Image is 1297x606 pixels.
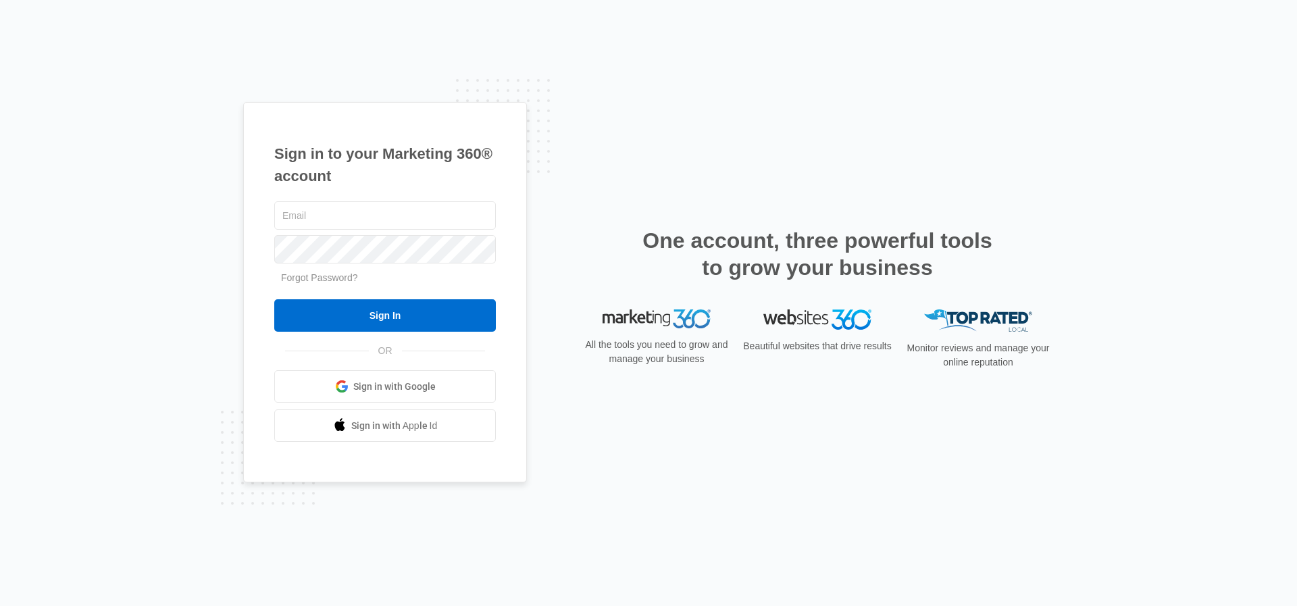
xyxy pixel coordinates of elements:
[902,341,1054,370] p: Monitor reviews and manage your online reputation
[274,143,496,187] h1: Sign in to your Marketing 360® account
[924,309,1032,332] img: Top Rated Local
[281,272,358,283] a: Forgot Password?
[581,338,732,366] p: All the tools you need to grow and manage your business
[274,370,496,403] a: Sign in with Google
[274,409,496,442] a: Sign in with Apple Id
[274,201,496,230] input: Email
[763,309,871,329] img: Websites 360
[274,299,496,332] input: Sign In
[638,227,996,281] h2: One account, three powerful tools to grow your business
[351,419,438,433] span: Sign in with Apple Id
[603,309,711,328] img: Marketing 360
[742,339,893,353] p: Beautiful websites that drive results
[353,380,436,394] span: Sign in with Google
[369,344,402,358] span: OR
